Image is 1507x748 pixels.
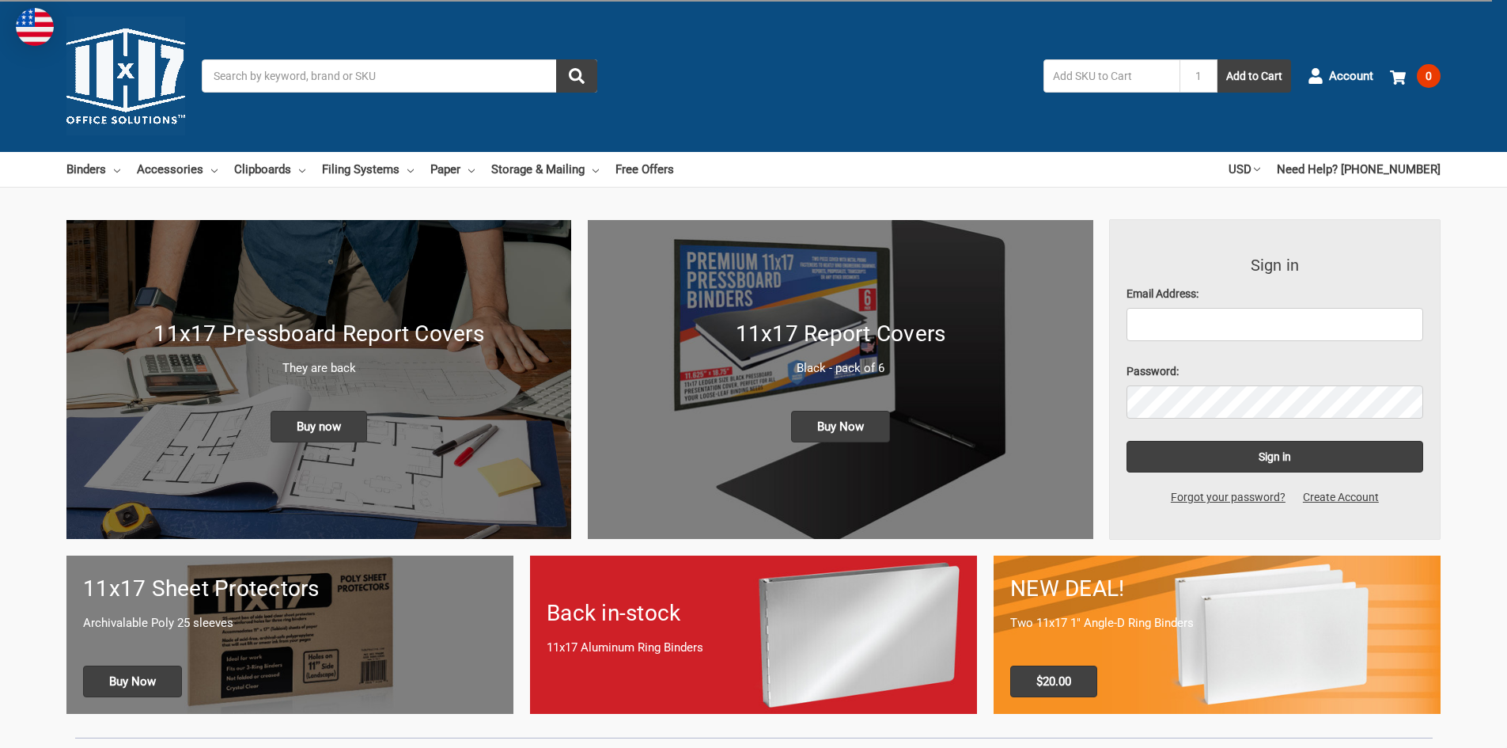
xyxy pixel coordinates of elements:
a: Forgot your password? [1162,489,1294,506]
a: 11x17 Binder 2-pack only $20.00 NEW DEAL! Two 11x17 1" Angle-D Ring Binders $20.00 [994,556,1441,713]
a: Accessories [137,152,218,187]
a: Back in-stock 11x17 Aluminum Ring Binders [530,556,977,713]
a: Filing Systems [322,152,414,187]
a: Account [1308,55,1373,97]
button: Add to Cart [1217,59,1291,93]
a: Free Offers [615,152,674,187]
a: 11x17 Report Covers 11x17 Report Covers Black - pack of 6 Buy Now [588,220,1092,539]
p: Black - pack of 6 [604,359,1076,378]
input: Sign in [1126,441,1424,473]
span: Buy Now [83,666,182,697]
span: Buy Now [791,411,890,442]
h1: Back in-stock [547,597,960,630]
span: Buy now [271,411,367,442]
span: Account [1329,67,1373,85]
p: 11x17 Aluminum Ring Binders [547,639,960,657]
label: Password: [1126,363,1424,380]
p: They are back [83,359,555,378]
a: New 11x17 Pressboard Binders 11x17 Pressboard Report Covers They are back Buy now [66,220,571,539]
a: Create Account [1294,489,1388,506]
a: Clipboards [234,152,305,187]
a: Paper [430,152,475,187]
input: Add SKU to Cart [1043,59,1179,93]
label: Email Address: [1126,286,1424,302]
img: 11x17 Report Covers [588,220,1092,539]
h1: NEW DEAL! [1010,572,1424,606]
h1: 11x17 Pressboard Report Covers [83,317,555,351]
a: USD [1229,152,1260,187]
a: Binders [66,152,120,187]
img: duty and tax information for United States [16,8,54,46]
h1: 11x17 Report Covers [604,317,1076,351]
h3: Sign in [1126,253,1424,277]
span: 0 [1417,64,1441,88]
a: Storage & Mailing [491,152,599,187]
span: $20.00 [1010,666,1097,697]
h1: 11x17 Sheet Protectors [83,572,497,606]
a: 0 [1390,55,1441,97]
a: Need Help? [PHONE_NUMBER] [1277,152,1441,187]
img: 11x17.com [66,17,185,135]
img: New 11x17 Pressboard Binders [66,220,571,539]
p: Archivalable Poly 25 sleeves [83,614,497,632]
input: Search by keyword, brand or SKU [202,59,597,93]
a: 11x17 sheet protectors 11x17 Sheet Protectors Archivalable Poly 25 sleeves Buy Now [66,556,513,713]
p: Two 11x17 1" Angle-D Ring Binders [1010,614,1424,632]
